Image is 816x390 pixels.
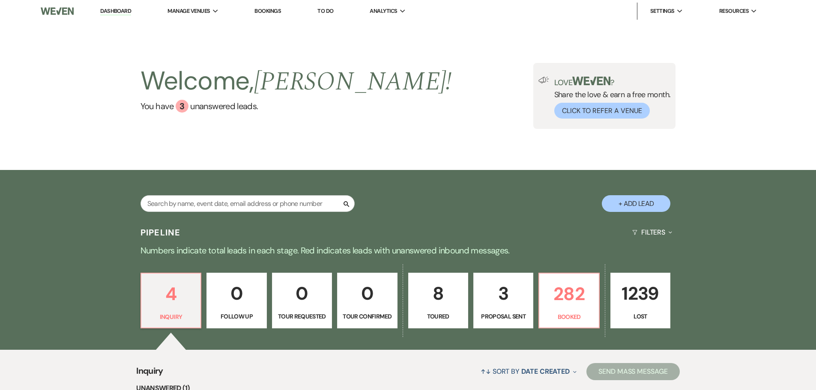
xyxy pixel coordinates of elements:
[629,221,676,244] button: Filters
[146,312,195,322] p: Inquiry
[136,364,163,383] span: Inquiry
[100,7,131,15] a: Dashboard
[549,77,671,119] div: Share the love & earn a free month.
[479,312,528,321] p: Proposal Sent
[317,7,333,15] a: To Do
[167,7,210,15] span: Manage Venues
[140,100,452,113] a: You have 3 unanswered leads.
[408,273,468,328] a: 8Toured
[337,273,397,328] a: 0Tour Confirmed
[254,62,452,101] span: [PERSON_NAME] !
[481,367,491,376] span: ↑↓
[719,7,749,15] span: Resources
[343,312,392,321] p: Tour Confirmed
[538,273,599,328] a: 282Booked
[544,280,593,308] p: 282
[414,312,463,321] p: Toured
[610,273,670,328] a: 1239Lost
[140,195,355,212] input: Search by name, event date, email address or phone number
[370,7,397,15] span: Analytics
[616,312,665,321] p: Lost
[140,226,181,238] h3: Pipeline
[272,273,332,328] a: 0Tour Requested
[521,367,570,376] span: Date Created
[650,7,675,15] span: Settings
[572,77,610,85] img: weven-logo-green.svg
[477,360,580,383] button: Sort By Date Created
[212,312,261,321] p: Follow Up
[544,312,593,322] p: Booked
[254,7,281,15] a: Bookings
[278,312,326,321] p: Tour Requested
[146,280,195,308] p: 4
[140,63,452,100] h2: Welcome,
[278,279,326,308] p: 0
[538,77,549,83] img: loud-speaker-illustration.svg
[473,273,533,328] a: 3Proposal Sent
[343,279,392,308] p: 0
[140,273,201,328] a: 4Inquiry
[176,100,188,113] div: 3
[616,279,665,308] p: 1239
[479,279,528,308] p: 3
[602,195,670,212] button: + Add Lead
[554,77,671,86] p: Love ?
[554,103,650,119] button: Click to Refer a Venue
[414,279,463,308] p: 8
[206,273,266,328] a: 0Follow Up
[100,244,717,257] p: Numbers indicate total leads in each stage. Red indicates leads with unanswered inbound messages.
[41,2,73,20] img: Weven Logo
[586,363,680,380] button: Send Mass Message
[212,279,261,308] p: 0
